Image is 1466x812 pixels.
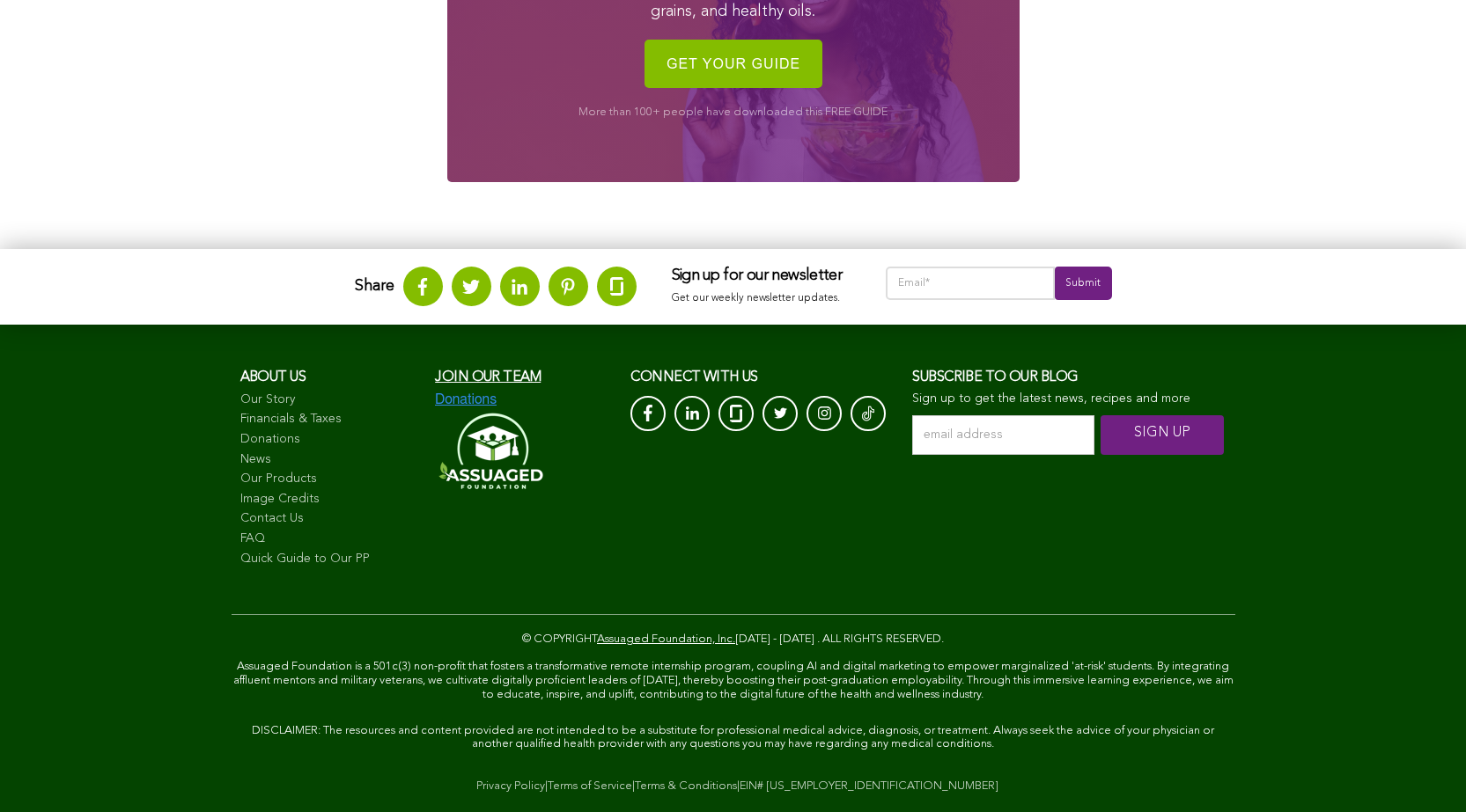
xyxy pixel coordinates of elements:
a: Assuaged Foundation, Inc. [597,633,735,645]
h3: Subscribe to our blog [912,369,1226,387]
input: SIGN UP [1101,415,1224,455]
input: email address [912,415,1094,455]
img: Get your guide [645,31,822,97]
a: EIN# [US_EMPLOYER_IDENTIFICATION_NUMBER] [740,780,998,792]
p: More than 100+ people have downloaded this FREE GUIDE [483,106,984,121]
span: DISCLAIMER: The resources and content provided are not intended to be a substitute for profession... [252,725,1214,750]
img: glassdoor.svg [610,277,623,296]
span: CONNECT with us [630,370,758,384]
a: Join our team [435,370,541,384]
a: Terms & Conditions [635,780,737,792]
strong: Share [355,278,394,294]
p: Get our weekly newsletter updates. [672,289,851,309]
a: Our Story [240,391,418,409]
span: Assuaged Foundation is a 501c(3) non-profit that fosters a transformative remote internship progr... [233,661,1234,699]
span: © COPYRIGHT [DATE] - [DATE] . ALL RIGHTS RESERVED. [522,633,944,645]
img: Donations [435,391,497,407]
a: Donations [240,431,418,449]
span: About us [240,370,306,384]
a: FAQ [240,530,418,548]
h3: Sign up for our newsletter [672,267,851,286]
img: Tik-Tok-Icon [862,405,874,422]
a: Quick Guide to Our PP [240,551,418,568]
a: Financials & Taxes [240,411,418,428]
input: Submit [1055,267,1111,300]
div: | | | [232,778,1235,795]
a: News [240,451,418,469]
iframe: Chat Widget [1378,728,1466,812]
a: Image Credits [240,491,418,508]
a: Privacy Policy [476,780,545,792]
img: Assuaged-Foundation-Logo-White [435,407,544,494]
a: Our Products [240,471,418,488]
a: Terms of Service [548,780,632,792]
input: Email* [886,267,1056,300]
img: glassdoor_White [730,405,742,422]
a: Contact Us [240,510,418,528]
p: Sign up to get the latest news, recipes and more [912,391,1226,406]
